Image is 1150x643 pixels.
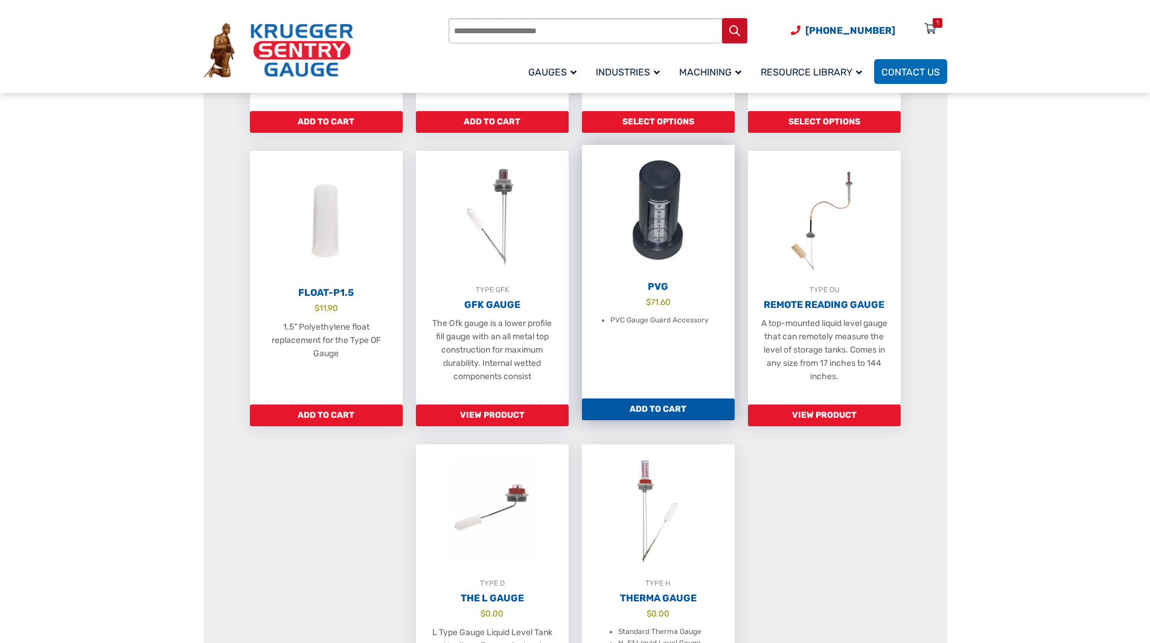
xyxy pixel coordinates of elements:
[748,151,901,284] img: Remote Reading Gauge
[753,57,874,86] a: Resource Library
[610,315,709,327] li: PVC Gauge Guard Accessory
[416,299,569,311] h2: GFK Gauge
[582,111,735,133] a: Add to cart: “At A Glance”
[748,405,901,426] a: Read more about “Remote Reading Gauge”
[596,66,660,78] span: Industries
[679,66,741,78] span: Machining
[582,281,735,293] h2: PVG
[582,398,735,420] a: Add to cart: “PVG”
[262,321,391,360] p: 1.5” Polyethylene float replacement for the Type OF Gauge
[761,66,862,78] span: Resource Library
[416,284,569,296] div: TYPE GFK
[203,23,353,78] img: Krueger Sentry Gauge
[416,111,569,133] a: Add to cart: “ALN”
[760,317,889,383] p: A top-mounted liquid level gauge that can remotely measure the level of storage tanks. Comes in a...
[416,577,569,589] div: TYPE D
[672,57,753,86] a: Machining
[250,287,403,299] h2: Float-P1.5
[250,405,403,426] a: Add to cart: “Float-P1.5”
[748,111,901,133] a: Add to cart: “Barrel Gauge”
[428,317,557,383] p: The Gfk gauge is a lower profile fill gauge with an all metal top construction for maximum durabi...
[791,23,895,38] a: Phone Number (920) 434-8860
[647,609,669,618] bdi: 0.00
[646,297,671,307] bdi: 71.60
[315,303,319,313] span: $
[582,577,735,589] div: TYPE H
[521,57,589,86] a: Gauges
[582,145,735,278] img: PVG
[250,151,403,405] a: Float-P1.5 $11.90 1.5” Polyethylene float replacement for the Type OF Gauge
[416,444,569,577] img: The L Gauge
[250,111,403,133] a: Add to cart: “ALG-H”
[250,151,403,284] img: Float-P1.5
[315,303,338,313] bdi: 11.90
[582,444,735,577] img: Therma Gauge
[589,57,672,86] a: Industries
[416,151,569,405] a: TYPE GFKGFK Gauge The Gfk gauge is a lower profile fill gauge with an all metal top construction ...
[881,66,940,78] span: Contact Us
[874,59,947,84] a: Contact Us
[647,609,651,618] span: $
[582,145,735,398] a: PVG $71.60 PVC Gauge Guard Accessory
[805,25,895,36] span: [PHONE_NUMBER]
[416,151,569,284] img: GFK Gauge
[936,18,939,28] div: 1
[748,284,901,296] div: TYPE DU
[748,299,901,311] h2: Remote Reading Gauge
[481,609,503,618] bdi: 0.00
[582,592,735,604] h2: Therma Gauge
[481,609,485,618] span: $
[528,66,577,78] span: Gauges
[748,151,901,405] a: TYPE DURemote Reading Gauge A top-mounted liquid level gauge that can remotely measure the level ...
[646,297,651,307] span: $
[618,626,701,638] li: Standard Therma Gauge
[416,405,569,426] a: Read more about “GFK Gauge”
[416,592,569,604] h2: The L Gauge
